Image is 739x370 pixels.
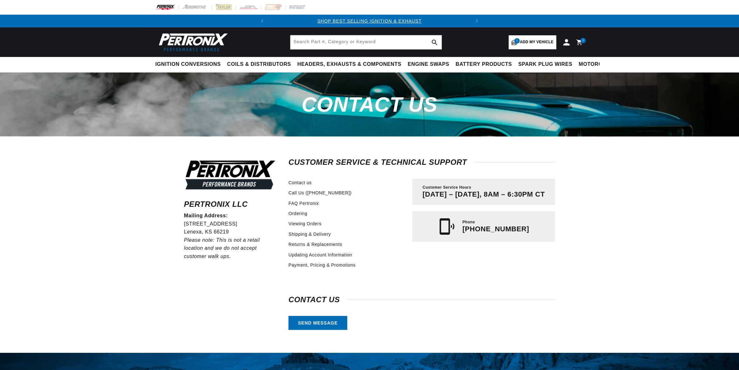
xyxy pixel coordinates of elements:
[184,201,277,207] h6: Pertronix LLC
[155,57,224,72] summary: Ignition Conversions
[288,251,352,258] a: Updating Account Information
[408,61,449,68] span: Engine Swaps
[184,237,260,259] em: Please note: This is not a retail location and we do not accept customer walk ups.
[288,200,319,207] a: FAQ Pertronix
[428,35,442,49] button: search button
[288,241,342,248] a: Returns & Replacements
[302,93,437,116] span: Contact us
[294,57,404,72] summary: Headers, Exhausts & Components
[288,231,331,238] a: Shipping & Delivery
[155,31,228,53] img: Pertronix
[227,61,291,68] span: Coils & Distributors
[288,262,356,269] a: Payment, Pricing & Promotions
[290,35,442,49] input: Search Part #, Category or Keyword
[471,15,483,27] button: Translation missing: en.sections.announcements.next_announcement
[582,38,584,43] span: 1
[462,225,529,233] p: [PHONE_NUMBER]
[256,15,268,27] button: Translation missing: en.sections.announcements.previous_announcement
[288,297,555,303] h2: Contact us
[155,61,221,68] span: Ignition Conversions
[456,61,512,68] span: Battery Products
[224,57,294,72] summary: Coils & Distributors
[520,39,553,45] span: Add my vehicle
[576,57,620,72] summary: Motorcycle
[518,61,572,68] span: Spark Plug Wires
[317,18,422,24] a: SHOP BEST SELLING IGNITION & EXHAUST
[423,185,471,190] span: Customer Service Hours
[139,15,600,27] slideshow-component: Translation missing: en.sections.announcements.announcement_bar
[288,210,307,217] a: Ordering
[515,57,575,72] summary: Spark Plug Wires
[297,61,401,68] span: Headers, Exhausts & Components
[184,213,228,218] strong: Mailing Address:
[423,190,545,199] p: [DATE] – [DATE], 8AM – 6:30PM CT
[452,57,515,72] summary: Battery Products
[268,17,471,24] div: 1 of 2
[514,38,520,44] span: 1
[288,316,347,330] a: Send message
[579,61,617,68] span: Motorcycle
[462,220,475,225] span: Phone
[184,220,277,228] p: [STREET_ADDRESS]
[268,17,471,24] div: Announcement
[288,189,352,196] a: Call Us ([PHONE_NUMBER])
[288,220,322,227] a: Viewing Orders
[509,35,556,49] a: 1Add my vehicle
[288,159,555,165] h2: Customer Service & Technical Support
[404,57,452,72] summary: Engine Swaps
[412,211,555,242] a: Phone [PHONE_NUMBER]
[184,228,277,236] p: Lenexa, KS 66219
[288,179,312,186] a: Contact us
